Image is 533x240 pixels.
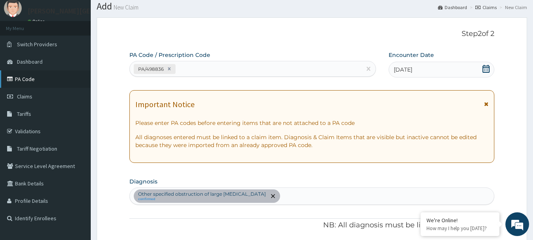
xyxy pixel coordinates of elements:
[129,178,157,185] label: Diagnosis
[129,4,148,23] div: Minimize live chat window
[4,158,150,185] textarea: Type your message and hit 'Enter'
[112,4,138,10] small: New Claim
[17,58,43,65] span: Dashboard
[129,51,210,59] label: PA Code / Prescription Code
[497,4,527,11] li: New Claim
[129,30,495,38] p: Step 2 of 2
[129,220,495,231] p: NB: All diagnosis must be linked to a claim item
[475,4,497,11] a: Claims
[17,41,57,48] span: Switch Providers
[136,64,165,74] div: PA/498836
[426,217,494,224] div: We're Online!
[15,40,32,59] img: d_794563401_company_1708531726252_794563401
[17,93,32,100] span: Claims
[17,145,57,152] span: Tariff Negotiation
[438,4,467,11] a: Dashboard
[138,197,266,201] small: confirmed
[389,51,434,59] label: Encounter Date
[46,70,109,150] span: We're online!
[28,19,47,24] a: Online
[269,193,277,200] span: remove selection option
[135,133,489,149] p: All diagnoses entered must be linked to a claim item. Diagnosis & Claim Items that are visible bu...
[17,110,31,117] span: Tariffs
[135,100,194,109] h1: Important Notice
[138,191,266,197] p: Other specified obstruction of large [MEDICAL_DATA]
[41,44,133,55] div: Chat with us now
[28,8,144,15] p: [PERSON_NAME][GEOGRAPHIC_DATA]
[394,66,412,74] span: [DATE]
[97,1,527,11] h1: Add
[426,225,494,232] p: How may I help you today?
[135,119,489,127] p: Please enter PA codes before entering items that are not attached to a PA code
